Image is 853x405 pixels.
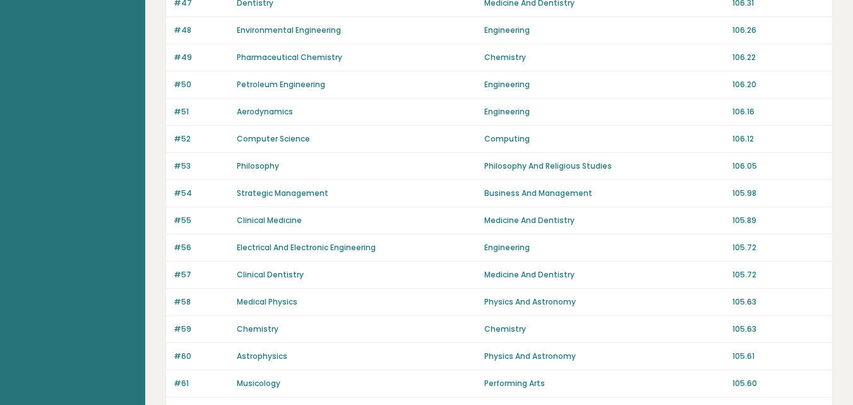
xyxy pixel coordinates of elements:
a: Electrical And Electronic Engineering [237,242,376,253]
a: Environmental Engineering [237,25,341,35]
a: Clinical Medicine [237,215,302,226]
p: 105.60 [732,378,825,389]
p: #51 [174,106,229,118]
p: 106.16 [732,106,825,118]
p: 105.72 [732,269,825,281]
p: Computing [484,133,724,145]
p: #59 [174,323,229,335]
p: Physics And Astronomy [484,296,724,308]
p: 105.89 [732,215,825,226]
p: Medicine And Dentistry [484,269,724,281]
p: 106.20 [732,79,825,90]
p: Engineering [484,79,724,90]
p: Chemistry [484,52,724,63]
p: #58 [174,296,229,308]
p: #57 [174,269,229,281]
p: Engineering [484,25,724,36]
p: Philosophy And Religious Studies [484,160,724,172]
a: Petroleum Engineering [237,79,325,90]
p: 106.12 [732,133,825,145]
p: 105.61 [732,351,825,362]
p: #61 [174,378,229,389]
p: #55 [174,215,229,226]
p: #50 [174,79,229,90]
p: Engineering [484,242,724,253]
p: 106.05 [732,160,825,172]
p: Engineering [484,106,724,118]
a: Clinical Dentistry [237,269,304,280]
p: #54 [174,188,229,199]
p: #56 [174,242,229,253]
a: Strategic Management [237,188,328,198]
p: 105.63 [732,323,825,335]
p: Business And Management [484,188,724,199]
a: Computer Science [237,133,310,144]
a: Philosophy [237,160,279,171]
p: 105.98 [732,188,825,199]
p: 105.63 [732,296,825,308]
p: #49 [174,52,229,63]
a: Aerodynamics [237,106,293,117]
a: Medical Physics [237,296,297,307]
p: 106.26 [732,25,825,36]
p: 106.22 [732,52,825,63]
p: #53 [174,160,229,172]
p: Performing Arts [484,378,724,389]
p: Chemistry [484,323,724,335]
p: #52 [174,133,229,145]
a: Astrophysics [237,351,287,361]
p: Physics And Astronomy [484,351,724,362]
a: Chemistry [237,323,278,334]
p: Medicine And Dentistry [484,215,724,226]
p: #60 [174,351,229,362]
p: #48 [174,25,229,36]
a: Musicology [237,378,280,389]
p: 105.72 [732,242,825,253]
a: Pharmaceutical Chemistry [237,52,342,63]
